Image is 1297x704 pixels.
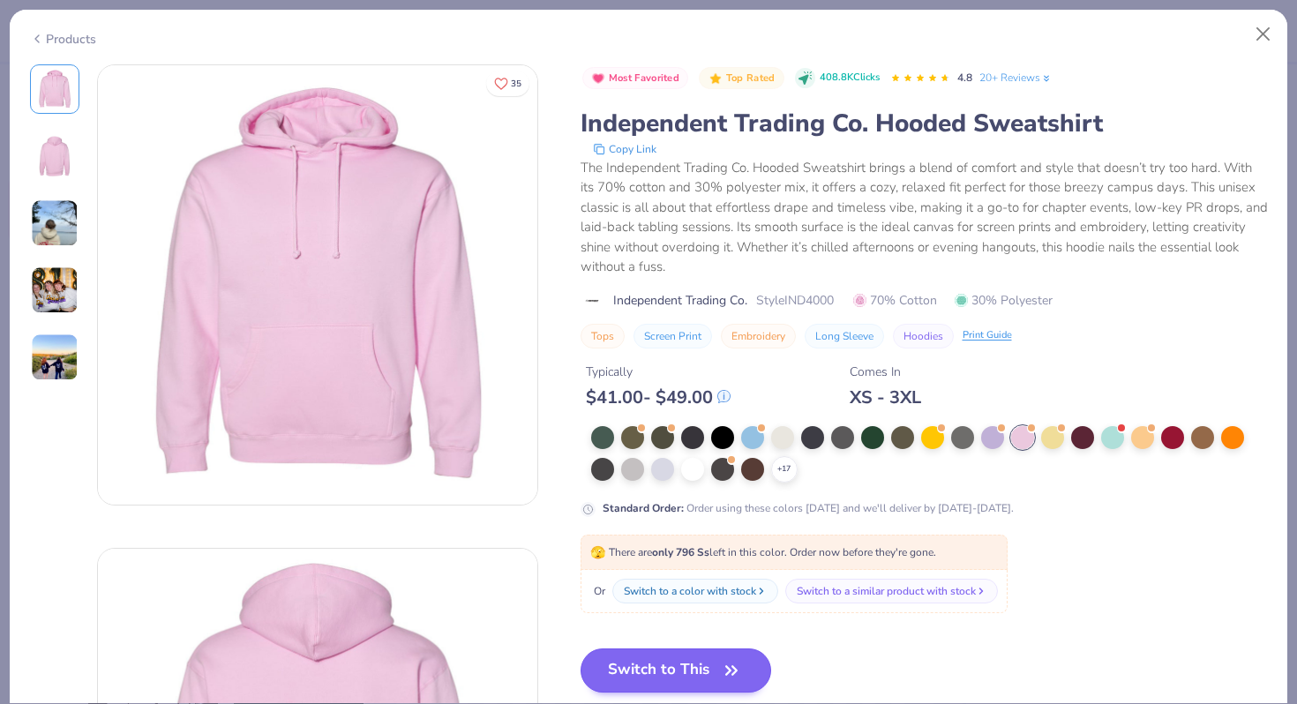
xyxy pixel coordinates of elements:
span: 408.8K Clicks [820,71,880,86]
img: Most Favorited sort [591,71,605,86]
span: 🫣 [590,544,605,561]
button: Like [486,71,529,96]
div: Switch to a similar product with stock [797,583,976,599]
strong: Standard Order : [603,501,684,515]
span: There are left in this color. Order now before they're gone. [590,545,936,559]
button: Screen Print [634,324,712,348]
div: Print Guide [963,328,1012,343]
button: Badge Button [699,67,783,90]
div: 4.8 Stars [890,64,950,93]
span: Independent Trading Co. [613,291,747,310]
div: Products [30,30,96,49]
span: 70% Cotton [853,291,937,310]
button: Embroidery [721,324,796,348]
img: Top Rated sort [708,71,723,86]
span: + 17 [777,463,791,476]
button: copy to clipboard [588,140,662,158]
span: Top Rated [726,73,776,83]
div: Switch to a color with stock [624,583,756,599]
button: Hoodies [893,324,954,348]
img: Front [98,65,537,505]
span: 30% Polyester [955,291,1053,310]
img: User generated content [31,266,79,314]
strong: only 796 Ss [652,545,709,559]
button: Switch to This [581,648,772,693]
img: User generated content [31,199,79,247]
div: Independent Trading Co. Hooded Sweatshirt [581,107,1268,140]
span: Or [590,583,605,599]
img: Front [34,68,76,110]
div: The Independent Trading Co. Hooded Sweatshirt brings a blend of comfort and style that doesn’t tr... [581,158,1268,277]
button: Switch to a color with stock [612,579,778,603]
span: Most Favorited [609,73,679,83]
a: 20+ Reviews [979,70,1053,86]
button: Tops [581,324,625,348]
img: brand logo [581,294,604,308]
span: Style IND4000 [756,291,834,310]
div: Typically [586,363,731,381]
div: Order using these colors [DATE] and we'll deliver by [DATE]-[DATE]. [603,500,1014,516]
img: Back [34,135,76,177]
span: 4.8 [957,71,972,85]
span: 35 [511,79,521,88]
button: Close [1247,18,1280,51]
div: Comes In [850,363,921,381]
button: Long Sleeve [805,324,884,348]
div: $ 41.00 - $ 49.00 [586,386,731,408]
button: Badge Button [582,67,689,90]
div: XS - 3XL [850,386,921,408]
img: User generated content [31,333,79,381]
button: Switch to a similar product with stock [785,579,998,603]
